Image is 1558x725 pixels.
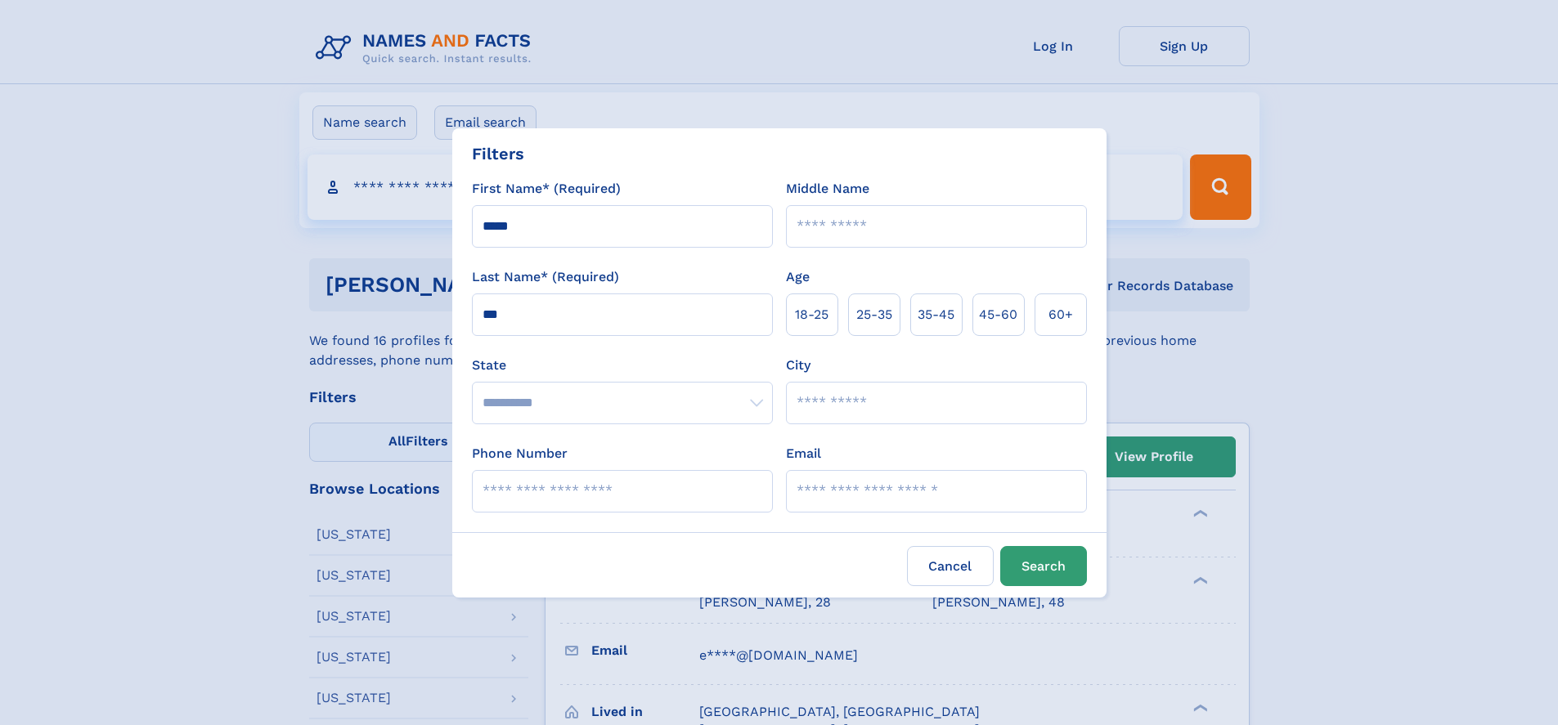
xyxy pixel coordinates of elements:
[786,267,810,287] label: Age
[1048,305,1073,324] span: 60+
[907,546,994,586] label: Cancel
[786,444,821,463] label: Email
[472,444,568,463] label: Phone Number
[1000,546,1087,586] button: Search
[979,305,1017,324] span: 45‑60
[856,305,892,324] span: 25‑35
[786,356,810,375] label: City
[472,267,619,287] label: Last Name* (Required)
[472,356,773,375] label: State
[786,179,869,199] label: Middle Name
[472,179,621,199] label: First Name* (Required)
[795,305,828,324] span: 18‑25
[918,305,954,324] span: 35‑45
[472,141,524,166] div: Filters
